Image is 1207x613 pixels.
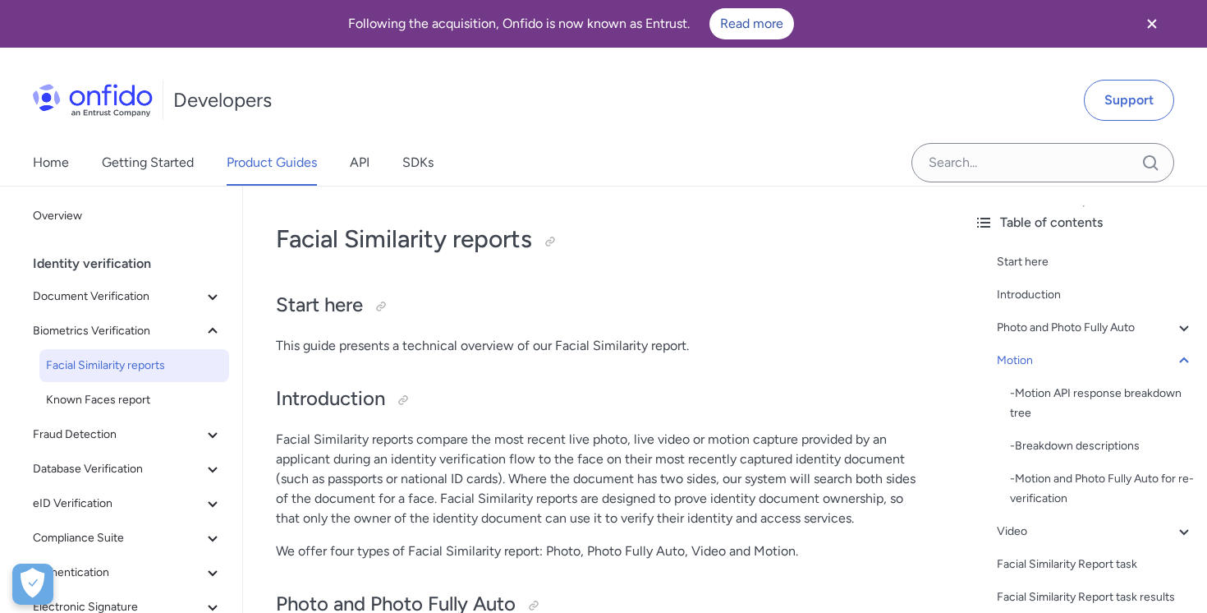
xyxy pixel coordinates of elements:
[26,315,229,348] button: Biometrics Verification
[276,430,928,528] p: Facial Similarity reports compare the most recent live photo, live video or motion capture provid...
[26,487,229,520] button: eID Verification
[39,349,229,382] a: Facial Similarity reports
[1010,384,1194,423] div: - Motion API response breakdown tree
[33,425,203,445] span: Fraud Detection
[26,200,229,233] a: Overview
[276,292,928,320] h2: Start here
[1010,384,1194,423] a: -Motion API response breakdown tree
[974,213,1194,233] div: Table of contents
[12,564,53,605] div: Cookie Preferences
[26,453,229,486] button: Database Verification
[276,223,928,256] h1: Facial Similarity reports
[39,384,229,417] a: Known Faces report
[173,87,272,113] h1: Developers
[46,356,223,376] span: Facial Similarity reports
[12,564,53,605] button: Open Preferences
[26,556,229,589] button: Authentication
[1010,436,1194,456] div: - Breakdown descriptions
[276,385,928,413] h2: Introduction
[26,522,229,555] button: Compliance Suite
[402,140,434,186] a: SDKs
[1084,80,1174,121] a: Support
[20,8,1122,39] div: Following the acquisition, Onfido is now known as Entrust.
[997,252,1194,272] a: Start here
[102,140,194,186] a: Getting Started
[33,528,203,548] span: Compliance Suite
[46,390,223,410] span: Known Faces report
[276,336,928,356] p: This guide presents a technical overview of our Facial Similarity report.
[997,588,1194,607] a: Facial Similarity Report task results
[1010,469,1194,509] div: - Motion and Photo Fully Auto for re-verification
[276,542,928,561] p: We offer four types of Facial Similarity report: Photo, Photo Fully Auto, Video and Motion.
[33,494,203,514] span: eID Verification
[33,459,203,479] span: Database Verification
[33,287,203,306] span: Document Verification
[26,418,229,451] button: Fraud Detection
[227,140,317,186] a: Product Guides
[997,318,1194,338] a: Photo and Photo Fully Auto
[1122,3,1182,44] button: Close banner
[709,8,794,39] a: Read more
[911,143,1174,182] input: Onfido search input field
[997,522,1194,542] a: Video
[33,563,203,583] span: Authentication
[33,247,236,280] div: Identity verification
[997,285,1194,305] a: Introduction
[33,206,223,226] span: Overview
[997,351,1194,371] a: Motion
[33,140,69,186] a: Home
[33,321,203,341] span: Biometrics Verification
[33,84,153,117] img: Onfido Logo
[350,140,369,186] a: API
[26,280,229,313] button: Document Verification
[1010,469,1194,509] a: -Motion and Photo Fully Auto for re-verification
[1010,436,1194,456] a: -Breakdown descriptions
[1142,14,1162,34] svg: Close banner
[997,555,1194,574] a: Facial Similarity Report task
